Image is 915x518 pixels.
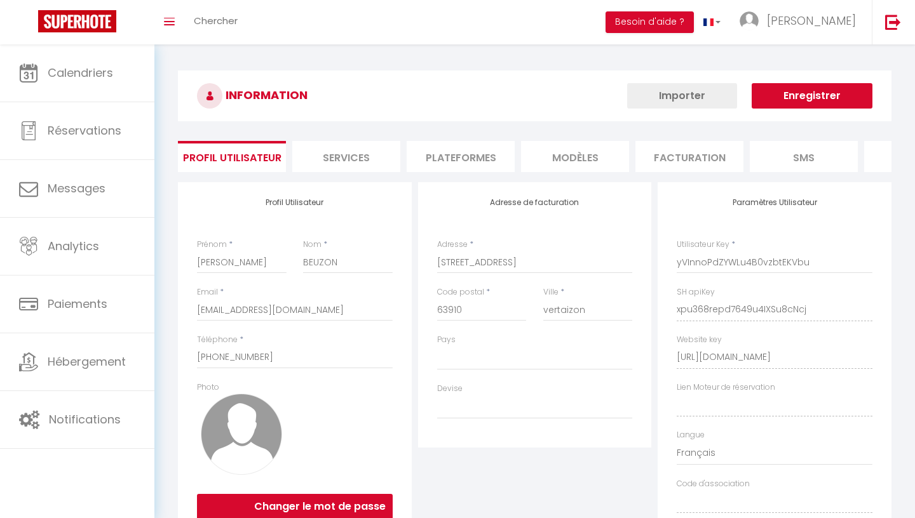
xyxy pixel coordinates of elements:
li: Facturation [635,141,743,172]
label: Website key [677,334,722,346]
span: Calendriers [48,65,113,81]
span: [PERSON_NAME] [767,13,856,29]
li: Services [292,141,400,172]
li: SMS [750,141,858,172]
span: Hébergement [48,354,126,369]
label: Lien Moteur de réservation [677,382,775,394]
li: Plateformes [407,141,515,172]
img: logout [885,14,901,30]
label: Email [197,286,218,298]
button: Ouvrir le widget de chat LiveChat [10,5,48,43]
button: Besoin d'aide ? [606,11,694,33]
span: Analytics [48,238,99,254]
label: Langue [677,429,705,441]
img: ... [740,11,759,30]
span: Notifications [49,411,121,427]
button: Importer [627,83,737,109]
label: Ville [543,286,559,298]
label: Téléphone [197,334,238,346]
li: Profil Utilisateur [178,141,286,172]
label: Devise [437,383,463,395]
img: avatar.png [201,394,282,475]
h4: Adresse de facturation [437,198,633,207]
label: Code postal [437,286,484,298]
span: Réservations [48,123,121,138]
img: Super Booking [38,10,116,32]
label: Code d'association [677,478,750,490]
span: Paiements [48,296,107,312]
button: Enregistrer [752,83,872,109]
h3: INFORMATION [178,70,891,121]
span: Chercher [194,14,238,27]
label: Utilisateur Key [677,239,729,251]
h4: Paramètres Utilisateur [677,198,872,207]
label: Nom [303,239,322,251]
li: MODÈLES [521,141,629,172]
label: SH apiKey [677,286,715,298]
h4: Profil Utilisateur [197,198,393,207]
label: Prénom [197,239,227,251]
label: Pays [437,334,456,346]
label: Adresse [437,239,468,251]
span: Messages [48,180,105,196]
label: Photo [197,382,219,394]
